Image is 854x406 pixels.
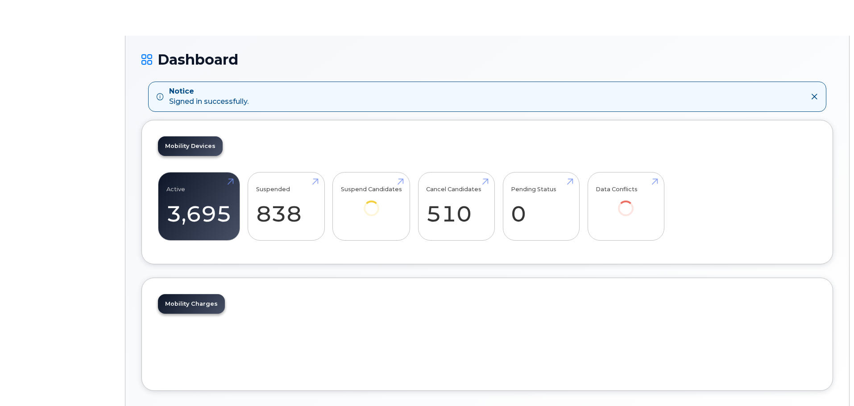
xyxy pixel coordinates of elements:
[158,294,225,314] a: Mobility Charges
[256,177,316,236] a: Suspended 838
[426,177,486,236] a: Cancel Candidates 510
[169,86,249,97] strong: Notice
[511,177,571,236] a: Pending Status 0
[169,86,249,107] div: Signed in successfully.
[341,177,402,228] a: Suspend Candidates
[141,52,833,67] h1: Dashboard
[596,177,656,228] a: Data Conflicts
[158,136,223,156] a: Mobility Devices
[166,177,232,236] a: Active 3,695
